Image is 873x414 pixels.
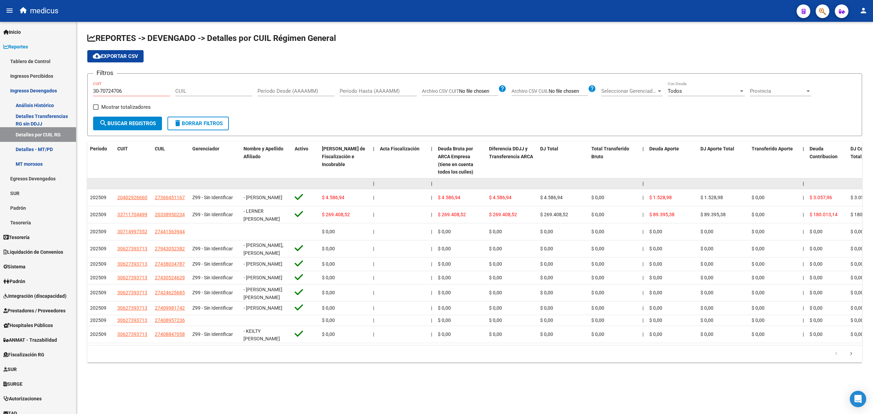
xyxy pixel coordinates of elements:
span: $ 0,00 [700,229,713,234]
span: Prestadores / Proveedores [3,307,65,314]
button: Borrar Filtros [167,117,229,130]
datatable-header-cell: Deuda Aporte [647,142,698,179]
span: | [642,181,644,186]
span: | [642,317,643,323]
span: $ 89.395,38 [649,212,675,217]
span: Deuda Aporte [649,146,679,151]
span: $ 0,00 [438,305,451,311]
span: $ 0,00 [850,317,863,323]
span: $ 0,00 [591,212,604,217]
span: Mostrar totalizadores [101,103,151,111]
span: $ 4.586,94 [489,195,512,200]
span: Exportar CSV [93,53,138,59]
span: | [803,146,804,151]
span: | [803,246,804,251]
span: $ 0,00 [540,261,553,267]
span: Deuda Bruta por ARCA Empresa (tiene en cuenta todos los cuiles) [438,146,473,175]
span: | [642,229,643,234]
span: $ 0,00 [438,261,451,267]
span: $ 0,00 [591,275,604,280]
span: Z99 - Sin Identificar [192,212,233,217]
span: medicus [30,3,58,18]
span: 20338950234 [155,212,185,217]
span: 30627393713 [117,275,147,280]
span: Tesorería [3,234,30,241]
datatable-header-cell: Nombre y Apellido Afiliado [241,142,292,179]
span: $ 0,00 [810,305,823,311]
span: | [803,290,804,295]
span: $ 0,00 [649,229,662,234]
span: | [803,229,804,234]
span: Acta Fiscalización [380,146,419,151]
span: $ 0,00 [591,195,604,200]
span: Inicio [3,28,21,36]
span: | [642,195,643,200]
span: | [642,290,643,295]
span: | [431,229,432,234]
mat-icon: help [498,85,506,93]
span: $ 269.408,52 [489,212,517,217]
span: | [803,195,804,200]
span: Buscar Registros [99,120,156,127]
span: | [803,275,804,280]
input: Archivo CSV CUIT [459,88,498,94]
mat-icon: help [588,85,596,93]
span: | [373,331,374,337]
span: 202509 [90,261,106,267]
span: - [PERSON_NAME], [PERSON_NAME] [243,242,283,256]
span: | [373,246,374,251]
span: $ 0,00 [700,290,713,295]
span: $ 4.586,94 [438,195,460,200]
datatable-header-cell: Transferido Aporte [749,142,800,179]
span: $ 0,00 [752,290,765,295]
datatable-header-cell: Período [87,142,115,179]
span: $ 0,00 [489,331,502,337]
span: | [803,305,804,311]
span: 202509 [90,305,106,311]
span: Liquidación de Convenios [3,248,63,256]
span: 27441563944 [155,229,185,234]
span: $ 0,00 [489,229,502,234]
span: Provincia [750,88,805,94]
span: $ 0,00 [322,229,335,234]
span: | [642,305,643,311]
span: 27408957236 [155,317,185,323]
span: | [373,181,374,186]
span: $ 0,00 [322,305,335,311]
datatable-header-cell: | [800,142,807,179]
span: 27430524629 [155,275,185,280]
span: 30627393713 [117,261,147,267]
span: $ 0,00 [850,331,863,337]
span: Reportes [3,43,28,50]
span: Z99 - Sin Identificar [192,261,233,267]
span: - LERNER [PERSON_NAME] [243,208,280,222]
span: Archivo CSV CUIL [512,88,549,94]
span: $ 0,00 [540,317,553,323]
mat-icon: delete [174,119,182,127]
span: $ 0,00 [438,290,451,295]
span: Sistema [3,263,26,270]
span: $ 0,00 [540,246,553,251]
span: $ 0,00 [489,246,502,251]
span: 30714997552 [117,229,147,234]
span: $ 4.586,94 [540,195,563,200]
span: $ 0,00 [752,195,765,200]
span: $ 0,00 [752,229,765,234]
datatable-header-cell: DJ Aporte Total [698,142,749,179]
span: Fiscalización RG [3,351,44,358]
span: $ 0,00 [322,261,335,267]
span: $ 0,00 [850,275,863,280]
span: Activo [295,146,308,151]
span: | [431,195,432,200]
span: | [431,290,432,295]
span: Z99 - Sin Identificar [192,305,233,311]
span: Borrar Filtros [174,120,223,127]
span: $ 0,00 [810,275,823,280]
span: $ 89.395,38 [700,212,726,217]
span: $ 0,00 [850,246,863,251]
span: $ 0,00 [700,331,713,337]
mat-icon: person [859,6,868,15]
span: Autorizaciones [3,395,42,402]
span: $ 0,00 [649,331,662,337]
span: Total Transferido Bruto [591,146,629,159]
